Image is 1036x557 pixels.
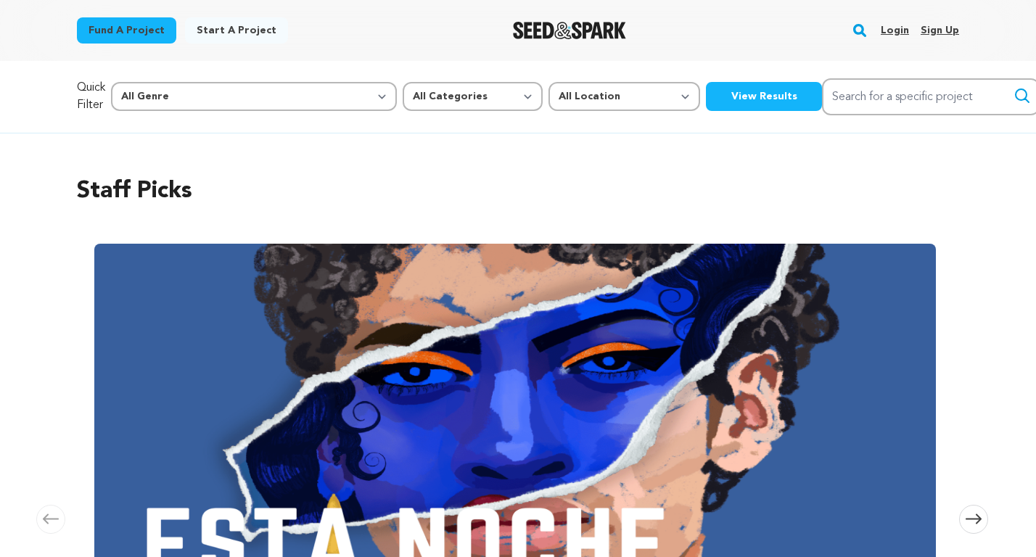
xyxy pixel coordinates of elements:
[513,22,627,39] a: Seed&Spark Homepage
[77,17,176,44] a: Fund a project
[921,19,959,42] a: Sign up
[513,22,627,39] img: Seed&Spark Logo Dark Mode
[77,79,105,114] p: Quick Filter
[77,174,959,209] h2: Staff Picks
[706,82,822,111] button: View Results
[185,17,288,44] a: Start a project
[881,19,909,42] a: Login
